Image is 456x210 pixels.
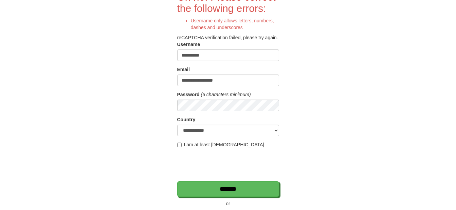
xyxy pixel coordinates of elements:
p: or [177,200,279,207]
label: Password [177,91,200,98]
iframe: reCAPTCHA [177,151,280,178]
input: I am at least [DEMOGRAPHIC_DATA] [177,143,182,147]
label: Country [177,116,196,123]
li: Username only allows letters, numbers, dashes and underscores [191,17,279,31]
label: Email [177,66,190,73]
label: I am at least [DEMOGRAPHIC_DATA] [177,141,265,148]
label: Username [177,41,200,48]
em: (6 characters minimum) [201,92,251,97]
